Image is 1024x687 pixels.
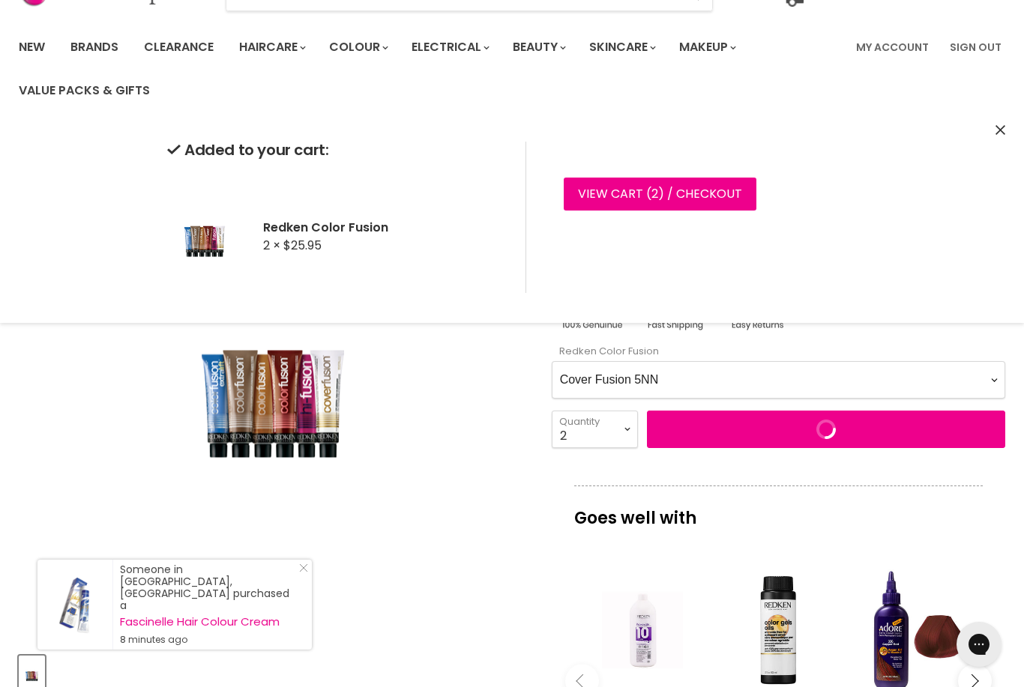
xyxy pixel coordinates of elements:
a: Beauty [502,31,575,63]
p: Goes well with [574,485,983,535]
small: 8 minutes ago [120,634,297,646]
a: Visit product page [37,560,112,650]
button: Close [996,123,1005,139]
a: New [7,31,56,63]
a: My Account [847,31,938,63]
ul: Main menu [7,25,847,112]
select: Quantity [552,411,638,448]
a: Value Packs & Gifts [7,75,161,106]
svg: Close Icon [299,563,308,572]
a: Clearance [133,31,225,63]
a: Fascinelle Hair Colour Cream [120,616,297,628]
label: Redken Color Fusion [552,344,659,358]
a: Skincare [578,31,665,63]
a: View cart (2) / Checkout [564,178,756,211]
iframe: Gorgias live chat messenger [949,617,1009,672]
a: Electrical [400,31,499,63]
span: 2 [651,185,658,202]
div: Someone in [GEOGRAPHIC_DATA], [GEOGRAPHIC_DATA] purchased a [120,563,297,646]
a: Haircare [228,31,315,63]
div: Redken Color Fusion image. Click or Scroll to Zoom. [19,133,527,641]
a: Makeup [668,31,745,63]
a: Brands [59,31,130,63]
img: Redken Color Fusion [142,190,404,584]
a: Colour [318,31,397,63]
h2: Added to your cart: [167,142,502,159]
a: Close Notification [293,563,308,578]
img: Redken Color Fusion [167,180,242,293]
h2: Redken Color Fusion [263,220,502,235]
span: 2 × [263,237,280,254]
span: $25.95 [283,237,322,254]
a: Sign Out [941,31,1011,63]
